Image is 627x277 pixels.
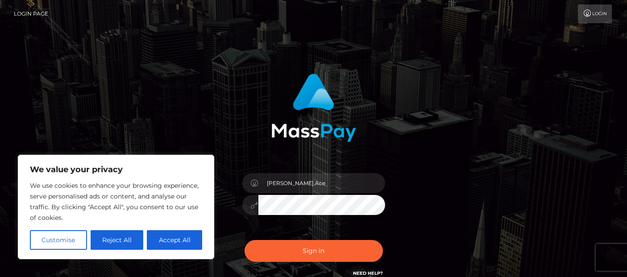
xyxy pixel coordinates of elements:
div: We value your privacy [18,155,214,259]
button: Accept All [147,230,202,250]
img: MassPay Login [271,74,356,142]
p: We use cookies to enhance your browsing experience, serve personalised ads or content, and analys... [30,180,202,223]
a: Login [578,4,612,23]
a: Need Help? [353,270,383,276]
input: Username... [258,173,385,193]
button: Sign in [245,240,383,262]
button: Reject All [91,230,144,250]
a: Login Page [14,4,48,23]
p: We value your privacy [30,164,202,175]
button: Customise [30,230,87,250]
